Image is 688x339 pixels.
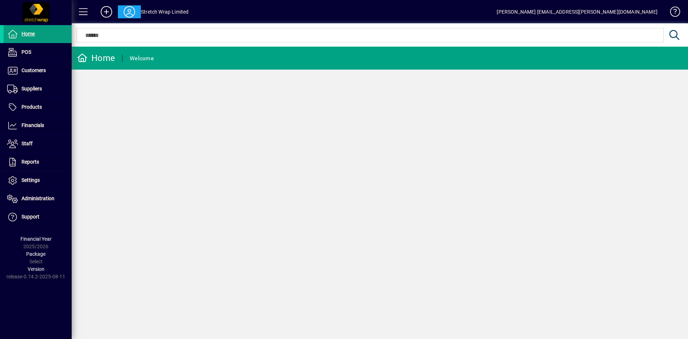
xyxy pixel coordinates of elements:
[21,31,35,37] span: Home
[21,104,42,110] span: Products
[4,135,72,153] a: Staff
[21,86,42,91] span: Suppliers
[141,6,189,18] div: Stretch Wrap Limited
[21,49,31,55] span: POS
[26,251,46,257] span: Package
[28,266,44,272] span: Version
[4,171,72,189] a: Settings
[95,5,118,18] button: Add
[4,62,72,80] a: Customers
[4,43,72,61] a: POS
[4,208,72,226] a: Support
[21,196,54,201] span: Administration
[20,236,52,242] span: Financial Year
[118,5,141,18] button: Profile
[21,214,39,220] span: Support
[21,67,46,73] span: Customers
[4,98,72,116] a: Products
[497,6,658,18] div: [PERSON_NAME] [EMAIL_ADDRESS][PERSON_NAME][DOMAIN_NAME]
[21,122,44,128] span: Financials
[21,177,40,183] span: Settings
[4,190,72,208] a: Administration
[4,153,72,171] a: Reports
[4,117,72,135] a: Financials
[21,141,33,146] span: Staff
[4,80,72,98] a: Suppliers
[665,1,679,25] a: Knowledge Base
[21,159,39,165] span: Reports
[77,52,115,64] div: Home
